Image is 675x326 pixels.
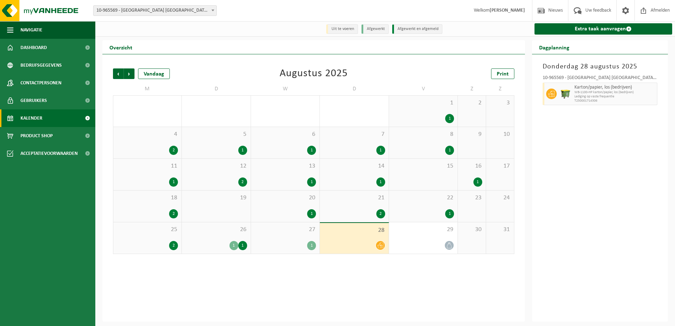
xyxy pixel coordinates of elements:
[20,39,47,56] span: Dashboard
[238,146,247,155] div: 1
[20,92,47,109] span: Gebruikers
[490,226,510,234] span: 31
[255,194,316,202] span: 20
[461,99,482,107] span: 2
[560,89,571,99] img: WB-1100-HPE-GN-50
[323,194,385,202] span: 21
[461,194,482,202] span: 23
[20,109,42,127] span: Kalender
[574,95,656,99] span: Lediging op vaste frequentie
[486,83,514,95] td: Z
[445,114,454,123] div: 1
[461,131,482,138] span: 9
[490,99,510,107] span: 3
[117,226,178,234] span: 25
[473,177,482,187] div: 1
[102,40,139,54] h2: Overzicht
[20,74,61,92] span: Contactpersonen
[491,68,514,79] a: Print
[497,71,509,77] span: Print
[93,5,217,16] span: 10-965569 - VAN DER VALK HOTEL PARK LANE ANTWERPEN NV - ANTWERPEN
[169,209,178,218] div: 2
[326,24,358,34] li: Uit te voeren
[307,177,316,187] div: 1
[185,162,247,170] span: 12
[238,177,247,187] div: 2
[185,131,247,138] span: 5
[117,162,178,170] span: 11
[307,209,316,218] div: 1
[490,194,510,202] span: 24
[251,83,320,95] td: W
[458,83,486,95] td: Z
[113,68,124,79] span: Vorige
[323,162,385,170] span: 14
[376,177,385,187] div: 1
[389,83,458,95] td: V
[543,76,658,83] div: 10-965569 - [GEOGRAPHIC_DATA] [GEOGRAPHIC_DATA] - [GEOGRAPHIC_DATA]
[376,209,385,218] div: 2
[185,194,247,202] span: 19
[543,61,658,72] h3: Donderdag 28 augustus 2025
[124,68,135,79] span: Volgende
[461,162,482,170] span: 16
[185,226,247,234] span: 26
[532,40,577,54] h2: Dagplanning
[229,241,238,250] div: 1
[182,83,251,95] td: D
[461,226,482,234] span: 30
[20,145,78,162] span: Acceptatievoorwaarden
[393,226,454,234] span: 29
[138,68,170,79] div: Vandaag
[113,83,182,95] td: M
[255,226,316,234] span: 27
[117,194,178,202] span: 18
[280,68,348,79] div: Augustus 2025
[117,131,178,138] span: 4
[20,56,62,74] span: Bedrijfsgegevens
[323,227,385,234] span: 28
[238,241,247,250] div: 1
[393,194,454,202] span: 22
[393,99,454,107] span: 1
[490,162,510,170] span: 17
[574,99,656,103] span: T250001714306
[255,162,316,170] span: 13
[169,241,178,250] div: 2
[20,21,42,39] span: Navigatie
[393,162,454,170] span: 15
[362,24,389,34] li: Afgewerkt
[574,90,656,95] span: WB-1100-HP karton/papier, los (bedrijven)
[323,131,385,138] span: 7
[376,146,385,155] div: 1
[320,83,389,95] td: D
[445,209,454,218] div: 1
[20,127,53,145] span: Product Shop
[307,146,316,155] div: 1
[574,85,656,90] span: Karton/papier, los (bedrijven)
[307,241,316,250] div: 1
[490,8,525,13] strong: [PERSON_NAME]
[94,6,216,16] span: 10-965569 - VAN DER VALK HOTEL PARK LANE ANTWERPEN NV - ANTWERPEN
[534,23,673,35] a: Extra taak aanvragen
[169,177,178,187] div: 1
[169,146,178,155] div: 2
[490,131,510,138] span: 10
[255,131,316,138] span: 6
[392,24,442,34] li: Afgewerkt en afgemeld
[393,131,454,138] span: 8
[445,146,454,155] div: 1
